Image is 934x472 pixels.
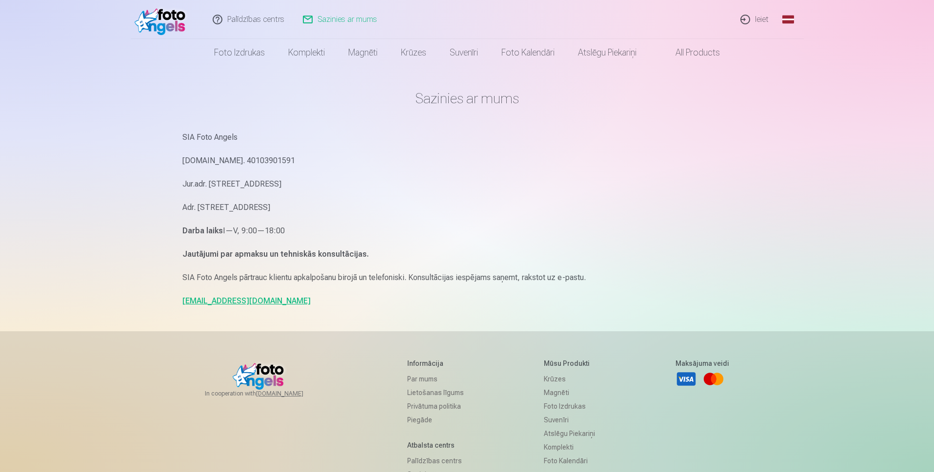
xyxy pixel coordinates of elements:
[438,39,490,66] a: Suvenīri
[407,386,464,399] a: Lietošanas līgums
[182,249,369,259] strong: Jautājumi par apmaksu un tehniskās konsultācijas.
[182,177,752,191] p: Jur.adr. [STREET_ADDRESS]
[676,359,729,368] h5: Maksājuma veidi
[182,271,752,284] p: SIA Foto Angels pārtrauc klientu apkalpošanu birojā un telefoniski. Konsultācijas iespējams saņem...
[182,296,311,305] a: [EMAIL_ADDRESS][DOMAIN_NAME]
[407,413,464,427] a: Piegāde
[544,427,595,440] a: Atslēgu piekariņi
[182,201,752,214] p: Adr. [STREET_ADDRESS]
[703,368,724,390] a: Mastercard
[389,39,438,66] a: Krūzes
[407,359,464,368] h5: Informācija
[135,4,191,35] img: /fa1
[256,390,327,397] a: [DOMAIN_NAME]
[407,454,464,468] a: Palīdzības centrs
[182,131,752,144] p: SIA Foto Angels
[648,39,732,66] a: All products
[182,154,752,168] p: [DOMAIN_NAME]. 40103901591
[182,224,752,238] p: I—V, 9:00—18:00
[277,39,337,66] a: Komplekti
[566,39,648,66] a: Atslēgu piekariņi
[182,226,223,235] strong: Darba laiks
[676,368,697,390] a: Visa
[544,454,595,468] a: Foto kalendāri
[407,440,464,450] h5: Atbalsta centrs
[407,399,464,413] a: Privātuma politika
[337,39,389,66] a: Magnēti
[202,39,277,66] a: Foto izdrukas
[544,372,595,386] a: Krūzes
[544,359,595,368] h5: Mūsu produkti
[182,90,752,107] h1: Sazinies ar mums
[407,372,464,386] a: Par mums
[544,413,595,427] a: Suvenīri
[544,386,595,399] a: Magnēti
[490,39,566,66] a: Foto kalendāri
[205,390,327,397] span: In cooperation with
[544,440,595,454] a: Komplekti
[544,399,595,413] a: Foto izdrukas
